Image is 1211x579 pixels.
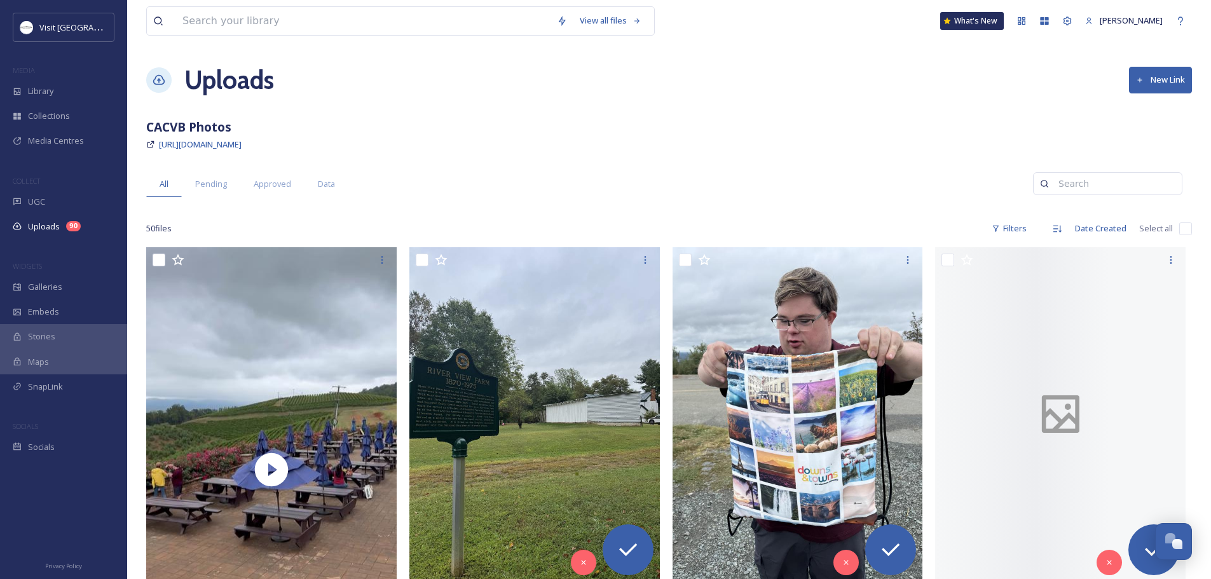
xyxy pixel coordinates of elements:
span: Collections [28,110,70,122]
a: [PERSON_NAME] [1079,8,1169,33]
span: UGC [28,196,45,208]
span: Approved [254,178,291,190]
a: [URL][DOMAIN_NAME] [159,137,242,152]
button: Open Chat [1155,523,1192,560]
img: Circle%20Logo.png [20,21,33,34]
a: Privacy Policy [45,557,82,573]
span: [URL][DOMAIN_NAME] [159,139,242,150]
a: What's New [940,12,1004,30]
input: Search [1052,171,1175,196]
button: New Link [1129,67,1192,93]
span: Socials [28,441,55,453]
input: Search your library [176,7,551,35]
span: Maps [28,356,49,368]
span: 50 file s [146,222,172,235]
span: Media Centres [28,135,84,147]
a: View all files [573,8,648,33]
span: Library [28,85,53,97]
span: Stories [28,330,55,343]
span: SOCIALS [13,421,38,431]
span: Uploads [28,221,60,233]
strong: CACVB Photos [146,118,231,135]
a: Uploads [184,61,274,99]
span: WIDGETS [13,261,42,271]
span: Privacy Policy [45,562,82,570]
span: Pending [195,178,227,190]
div: 90 [66,221,81,231]
span: Select all [1139,222,1173,235]
span: Galleries [28,281,62,293]
span: Data [318,178,335,190]
span: All [160,178,168,190]
div: Filters [985,216,1033,241]
span: Embeds [28,306,59,318]
span: SnapLink [28,381,63,393]
span: Visit [GEOGRAPHIC_DATA] [39,21,138,33]
span: [PERSON_NAME] [1100,15,1163,26]
span: MEDIA [13,65,35,75]
div: Date Created [1069,216,1133,241]
span: COLLECT [13,176,40,186]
